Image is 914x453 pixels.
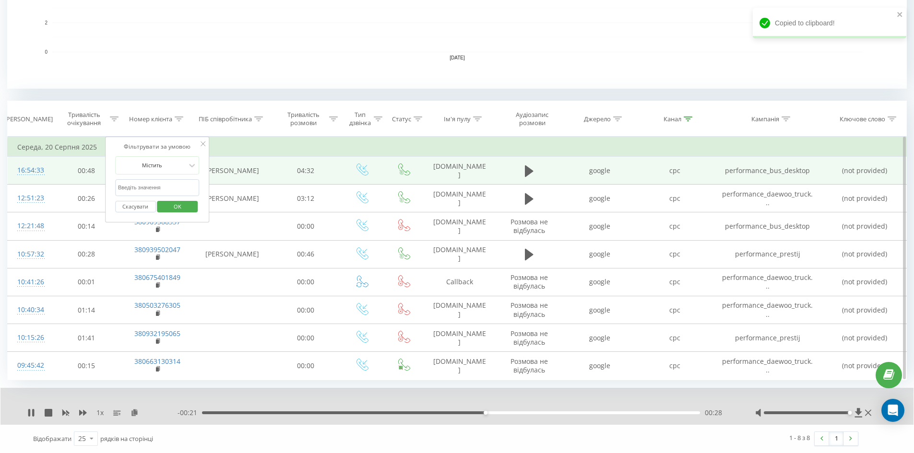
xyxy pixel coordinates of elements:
td: (not provided) [823,185,906,212]
td: Середа, 20 Серпня 2025 [8,138,907,157]
text: 0 [45,49,47,55]
div: ПІБ співробітника [199,115,252,123]
span: Розмова не відбулась [510,273,548,290]
text: 2 [45,20,47,25]
div: [PERSON_NAME] [4,115,53,123]
td: Callback [424,268,496,296]
td: 00:14 [52,212,121,240]
span: Розмова не відбулась [510,301,548,318]
div: 16:54:33 [17,161,42,180]
span: Розмова не відбулась [510,357,548,374]
div: Джерело [584,115,611,123]
td: google [562,240,637,268]
td: performance_prestij [712,240,823,268]
td: [DOMAIN_NAME] [424,352,496,380]
span: 00:28 [705,408,722,418]
div: Ім'я пулу [444,115,471,123]
td: 00:01 [52,268,121,296]
td: 00:00 [271,324,341,352]
div: Accessibility label [484,411,487,415]
td: performance_prestij [712,324,823,352]
a: 380663130314 [134,357,180,366]
div: 12:51:23 [17,189,42,208]
div: Кампанія [751,115,779,123]
a: 380969388337 [134,217,180,226]
div: Open Intercom Messenger [881,399,904,422]
div: Аудіозапис розмови [504,111,560,127]
td: google [562,212,637,240]
td: 03:12 [271,185,341,212]
td: google [562,185,637,212]
span: рядків на сторінці [100,434,153,443]
span: performance_daewoo_truck... [722,301,813,318]
div: 12:21:48 [17,217,42,235]
td: [DOMAIN_NAME] [424,212,496,240]
td: 00:26 [52,185,121,212]
td: (not provided) [823,324,906,352]
div: Канал [664,115,681,123]
td: 00:00 [271,268,341,296]
span: Розмова не відбулась [510,217,548,235]
span: performance_daewoo_truck... [722,357,813,374]
td: cpc [637,352,712,380]
td: [DOMAIN_NAME] [424,296,496,324]
td: (not provided) [823,296,906,324]
span: Розмова не відбулась [510,329,548,347]
td: google [562,352,637,380]
div: Ключове слово [840,115,885,123]
td: 00:15 [52,352,121,380]
td: (not provided) [823,268,906,296]
td: performance_bus_desktop [712,157,823,185]
span: OK [164,199,191,214]
a: 380932195065 [134,329,180,338]
td: (not provided) [823,240,906,268]
div: 10:41:26 [17,273,42,291]
input: Введіть значення [115,179,200,196]
td: google [562,157,637,185]
a: 380939502047 [134,245,180,254]
td: [PERSON_NAME] [193,185,271,212]
td: 00:46 [271,240,341,268]
span: 1 x [96,408,104,418]
td: 01:14 [52,296,121,324]
td: (not provided) [823,157,906,185]
div: Тип дзвінка [349,111,371,127]
span: performance_daewoo_truck... [722,189,813,207]
div: 10:40:34 [17,301,42,319]
td: cpc [637,212,712,240]
div: Фільтрувати за умовою [115,142,200,151]
div: Accessibility label [848,411,852,415]
td: google [562,324,637,352]
button: close [897,11,903,20]
td: 01:41 [52,324,121,352]
span: - 00:21 [178,408,202,418]
td: [PERSON_NAME] [193,240,271,268]
td: google [562,296,637,324]
text: [DATE] [450,55,465,60]
div: Тривалість очікування [60,111,108,127]
td: 00:00 [271,212,341,240]
td: [DOMAIN_NAME] [424,157,496,185]
a: 380675401849 [134,273,180,282]
td: (not provided) [823,212,906,240]
td: [PERSON_NAME] [193,157,271,185]
div: 25 [78,434,86,443]
td: cpc [637,157,712,185]
td: cpc [637,324,712,352]
div: Статус [392,115,411,123]
td: cpc [637,296,712,324]
td: (not provided) [823,352,906,380]
button: OK [157,201,198,213]
div: Тривалість розмови [280,111,327,127]
div: Copied to clipboard! [753,8,906,38]
td: 00:00 [271,296,341,324]
td: cpc [637,240,712,268]
td: 00:48 [52,157,121,185]
span: performance_daewoo_truck... [722,273,813,290]
td: cpc [637,185,712,212]
td: [DOMAIN_NAME] [424,240,496,268]
a: 380503276305 [134,301,180,310]
a: 1 [829,432,843,445]
button: Скасувати [115,201,156,213]
td: 04:32 [271,157,341,185]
